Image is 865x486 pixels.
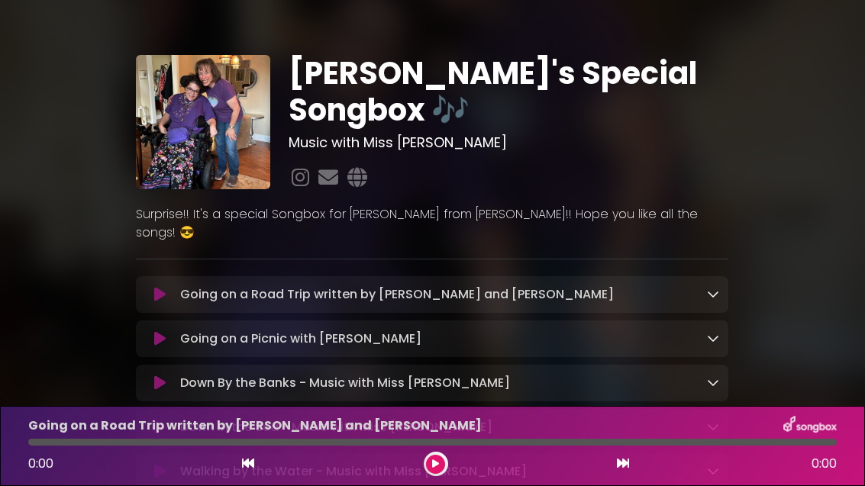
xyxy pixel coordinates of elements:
p: Surprise!! It's a special Songbox for [PERSON_NAME] from [PERSON_NAME]!! Hope you like all the so... [136,205,728,242]
p: Going on a Road Trip written by [PERSON_NAME] and [PERSON_NAME] [180,285,614,304]
span: 0:00 [28,455,53,472]
img: songbox-logo-white.png [783,416,837,436]
img: DpsALNU4Qse55zioNQQO [136,55,270,189]
p: Down By the Banks - Music with Miss [PERSON_NAME] [180,374,510,392]
h3: Music with Miss [PERSON_NAME] [289,134,728,151]
p: Going on a Road Trip written by [PERSON_NAME] and [PERSON_NAME] [28,417,482,435]
h1: [PERSON_NAME]'s Special Songbox 🎶 [289,55,728,128]
p: Going on a Picnic with [PERSON_NAME] [180,330,421,348]
span: 0:00 [812,455,837,473]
